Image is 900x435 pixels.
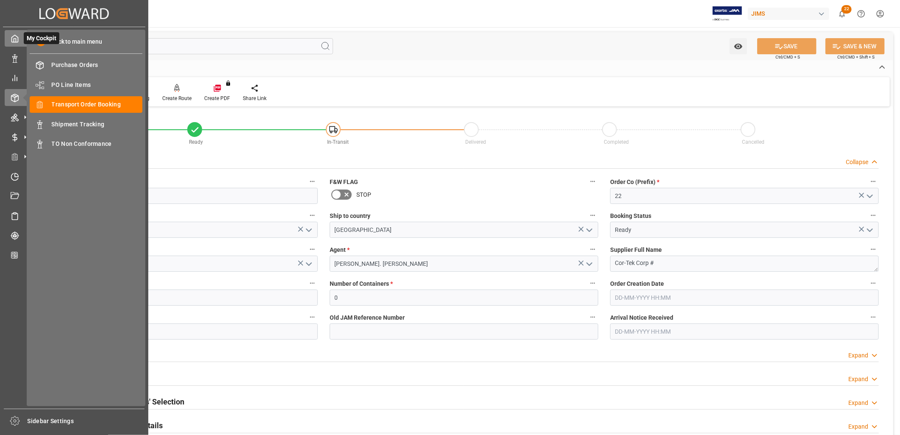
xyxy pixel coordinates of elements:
[5,247,144,263] a: CO2 Calculator
[330,178,358,187] span: F&W FLAG
[587,312,598,323] button: Old JAM Reference Number
[243,95,267,102] div: Share Link
[583,223,595,237] button: open menu
[610,212,651,220] span: Booking Status
[604,139,629,145] span: Completed
[49,323,318,340] input: DD-MM-YYYY
[848,351,868,360] div: Expand
[49,222,318,238] input: Type to search/select
[52,100,143,109] span: Transport Order Booking
[852,4,871,23] button: Help Center
[307,278,318,289] button: Supplier Number
[465,139,486,145] span: Delivered
[863,190,876,203] button: open menu
[837,54,875,60] span: Ctrl/CMD + Shift + S
[5,50,144,66] a: Data Management
[30,96,142,113] a: Transport Order Booking
[39,38,333,54] input: Search Fields
[330,245,350,254] span: Agent
[842,5,852,14] span: 22
[610,245,662,254] span: Supplier Full Name
[742,139,764,145] span: Cancelled
[587,210,598,221] button: Ship to country
[610,178,659,187] span: Order Co (Prefix)
[868,312,879,323] button: Arrival Notice Received
[610,256,879,272] textarea: Cor-Tek Corp #
[848,399,868,407] div: Expand
[5,188,144,204] a: Document Management
[52,61,143,70] span: Purchase Orders
[610,279,664,288] span: Order Creation Date
[587,176,598,187] button: F&W FLAG
[5,227,144,244] a: Tracking Shipment
[748,6,833,22] button: JIMS
[28,417,145,426] span: Sidebar Settings
[52,139,143,148] span: TO Non Conformance
[713,6,742,21] img: Exertis%20JAM%20-%20Email%20Logo.jpg_1722504956.jpg
[5,30,144,47] a: My CockpitMy Cockpit
[5,168,144,184] a: Timeslot Management V2
[868,210,879,221] button: Booking Status
[825,38,885,54] button: SAVE & NEW
[330,313,405,322] span: Old JAM Reference Number
[356,190,371,199] span: STOP
[30,76,142,93] a: PO Line Items
[730,38,747,54] button: open menu
[610,290,879,306] input: DD-MM-YYYY HH:MM
[848,375,868,384] div: Expand
[846,158,868,167] div: Collapse
[307,210,318,221] button: Country of Origin (Suffix) *
[162,95,192,102] div: Create Route
[748,8,829,20] div: JIMS
[583,257,595,270] button: open menu
[330,212,370,220] span: Ship to country
[833,4,852,23] button: show 22 new notifications
[302,223,315,237] button: open menu
[307,312,318,323] button: Ready Date *
[52,120,143,129] span: Shipment Tracking
[307,244,318,255] button: Shipment type *
[868,244,879,255] button: Supplier Full Name
[863,223,876,237] button: open menu
[848,422,868,431] div: Expand
[30,57,142,73] a: Purchase Orders
[307,176,318,187] button: JAM Reference Number
[868,278,879,289] button: Order Creation Date
[587,244,598,255] button: Agent *
[30,136,142,152] a: TO Non Conformance
[189,139,203,145] span: Ready
[868,176,879,187] button: Order Co (Prefix) *
[30,116,142,132] a: Shipment Tracking
[587,278,598,289] button: Number of Containers *
[302,257,315,270] button: open menu
[52,81,143,89] span: PO Line Items
[5,70,144,86] a: My Reports
[5,207,144,224] a: Sailing Schedules
[757,38,817,54] button: SAVE
[610,323,879,340] input: DD-MM-YYYY HH:MM
[45,37,103,46] span: Back to main menu
[330,279,393,288] span: Number of Containers
[24,32,59,44] span: My Cockpit
[610,313,673,322] span: Arrival Notice Received
[775,54,800,60] span: Ctrl/CMD + S
[327,139,349,145] span: In-Transit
